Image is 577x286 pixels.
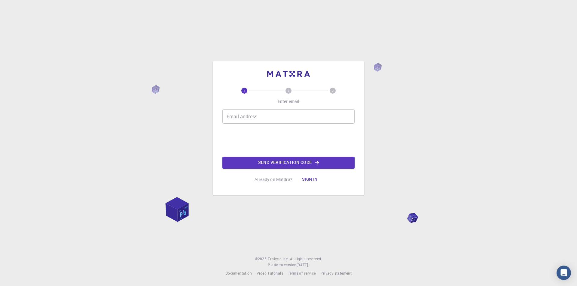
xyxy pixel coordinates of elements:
[297,262,309,267] span: [DATE] .
[288,270,316,276] a: Terms of service
[268,256,289,261] span: Exabyte Inc.
[297,173,322,185] button: Sign in
[297,262,309,268] a: [DATE].
[225,270,252,276] a: Documentation
[320,271,352,275] span: Privacy statement
[278,98,300,104] p: Enter email
[557,266,571,280] div: Open Intercom Messenger
[290,256,322,262] span: All rights reserved.
[268,256,289,262] a: Exabyte Inc.
[243,89,245,93] text: 1
[257,270,283,276] a: Video Tutorials
[332,89,334,93] text: 3
[320,270,352,276] a: Privacy statement
[257,271,283,275] span: Video Tutorials
[255,256,267,262] span: © 2025
[268,262,296,268] span: Platform version
[222,157,355,169] button: Send verification code
[255,176,292,182] p: Already on Mat3ra?
[288,89,289,93] text: 2
[243,128,334,152] iframe: reCAPTCHA
[225,271,252,275] span: Documentation
[288,271,316,275] span: Terms of service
